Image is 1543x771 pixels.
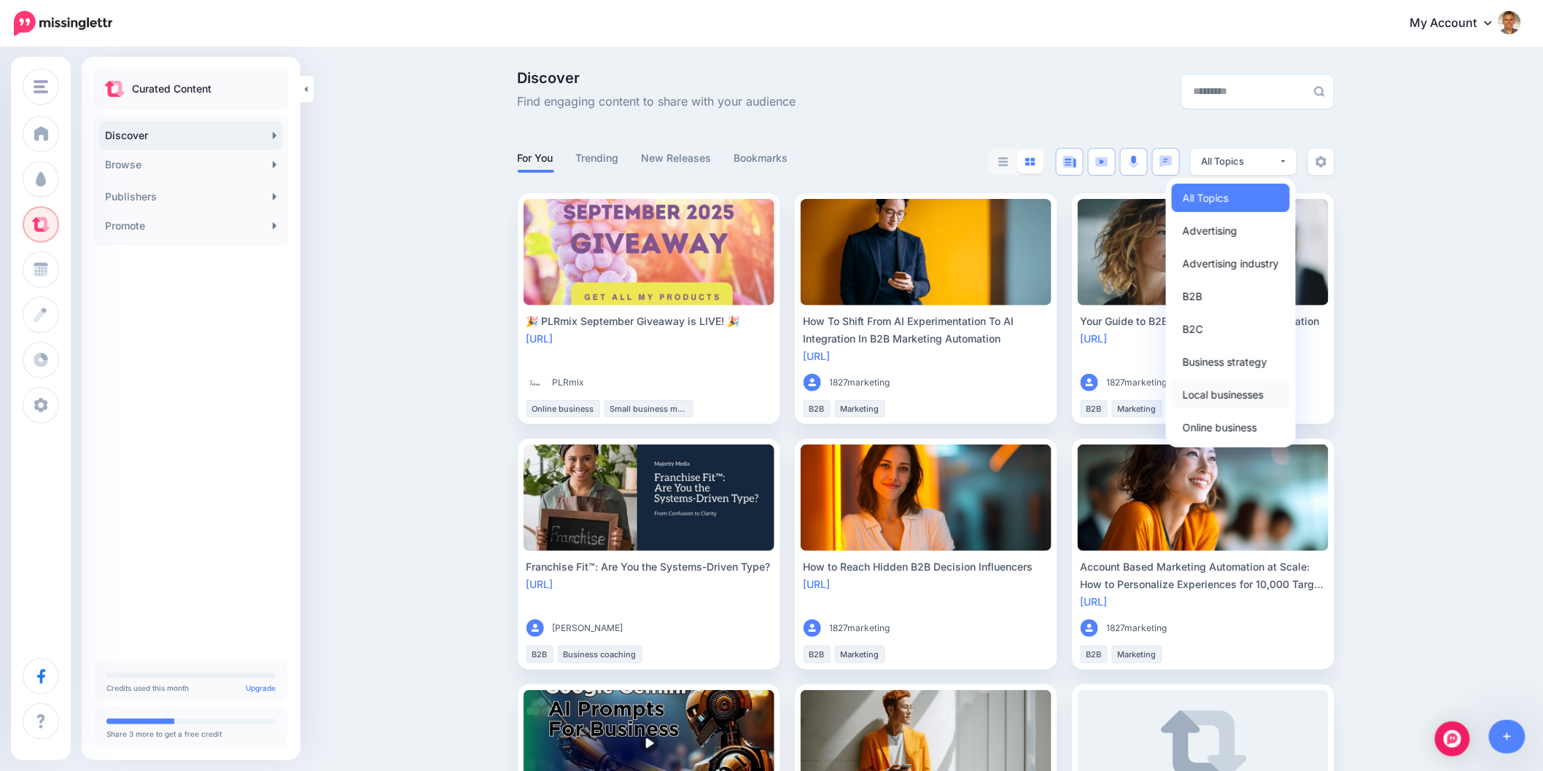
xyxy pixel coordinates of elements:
[998,157,1008,166] img: list-grey.png
[99,182,283,211] a: Publishers
[804,313,1049,348] div: How To Shift From AI Experimentation To AI Integration In B2B Marketing Automation
[1081,646,1108,663] li: B2B
[526,578,553,590] a: [URL]
[1081,619,1098,637] img: user_default_image.png
[804,350,831,362] a: [URL]
[639,733,659,754] img: play-circle-overlay.png
[835,646,885,663] li: Marketing
[1081,374,1098,391] img: user_default_image.png
[1081,332,1108,345] a: [URL]
[1183,418,1257,436] span: Online business
[605,400,693,418] li: Small business marketing
[99,150,283,179] a: Browse
[1183,254,1279,272] span: Advertising industry
[526,313,771,330] div: 🎉 PLRmix September Giveaway is LIVE! 🎉
[526,374,544,391] img: 2EOJB6DVE6S2Y5M8NFB8XZQZYM76IMSM_thumb.png
[576,149,620,167] a: Trending
[804,578,831,590] a: [URL]
[553,621,623,635] span: [PERSON_NAME]
[830,375,890,390] span: 1827marketing
[804,646,831,663] li: B2B
[1435,721,1470,756] div: Open Intercom Messenger
[1081,313,1326,330] div: Your Guide to B2B AI Search Engine Optimization
[830,621,890,635] span: 1827marketing
[1191,149,1297,175] button: All Topics
[1112,646,1162,663] li: Marketing
[1107,621,1167,635] span: 1827marketing
[1183,385,1264,403] span: Local businesses
[1107,375,1167,390] span: 1827marketing
[1314,86,1325,97] img: search-grey-6.png
[734,149,789,167] a: Bookmarks
[1183,287,1202,305] span: B2B
[558,646,642,663] li: Business coaching
[1183,320,1203,337] span: B2C
[1081,595,1108,608] a: [URL]
[1095,157,1108,167] img: video-blue.png
[518,93,796,111] span: Find engaging content to share with your audience
[804,558,1049,576] div: How to Reach Hidden B2B Decision Influencers
[105,81,125,97] img: curate.png
[526,332,553,345] a: [URL]
[804,400,831,418] li: B2B
[526,558,771,576] div: Franchise Fit™: Are You the Systems-Driven Type?
[34,80,48,93] img: menu.png
[553,375,585,390] span: PLRmix
[642,149,712,167] a: New Releases
[518,71,796,85] span: Discover
[1112,400,1162,418] li: Marketing
[1315,156,1327,168] img: settings-grey.png
[99,121,283,150] a: Discover
[804,619,821,637] img: user_default_image.png
[804,374,821,391] img: user_default_image.png
[526,619,544,637] img: user_default_image.png
[1183,353,1267,370] span: Business strategy
[526,646,553,663] li: B2B
[1396,6,1521,42] a: My Account
[99,211,283,240] a: Promote
[1081,400,1108,418] li: B2B
[1183,189,1229,206] span: All Topics
[1202,154,1279,168] div: All Topics
[518,149,554,167] a: For You
[1129,155,1139,168] img: microphone.png
[835,400,885,418] li: Marketing
[526,400,600,418] li: Online business
[1063,156,1076,168] img: article-blue.png
[1183,222,1237,239] span: Advertising
[1025,157,1035,166] img: grid-blue.png
[132,80,211,98] p: Curated Content
[1159,155,1173,168] img: chat-square-blue.png
[14,11,112,36] img: Missinglettr
[1081,558,1326,593] div: Account Based Marketing Automation at Scale: How to Personalize Experiences for 10,000 Target Acc...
